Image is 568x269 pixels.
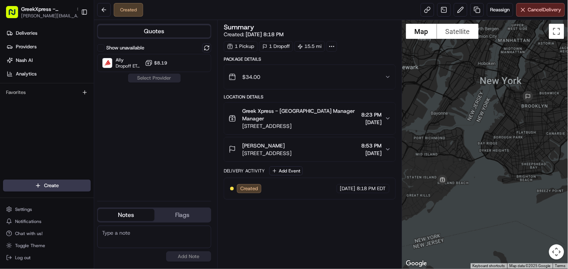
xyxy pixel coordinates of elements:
a: Open this area in Google Maps (opens a new window) [404,259,429,269]
a: Deliveries [3,27,94,39]
span: Pylon [75,167,91,172]
span: Toggle Theme [15,243,45,249]
img: Nash [8,8,23,23]
span: Reassign [490,6,510,13]
span: $8.19 [154,60,167,66]
span: Created [240,185,258,192]
span: [PERSON_NAME] [242,142,285,149]
span: Chat with us! [15,231,43,237]
a: 💻API Documentation [61,145,124,159]
button: Add Event [269,166,303,175]
button: Chat with us! [3,228,91,239]
a: Terms (opens in new tab) [555,264,566,268]
a: 📗Knowledge Base [5,145,61,159]
span: 8:23 PM [362,111,382,118]
span: Providers [16,43,37,50]
div: Favorites [3,86,91,98]
button: Create [3,180,91,192]
span: 8:18 PM EDT [357,185,386,192]
button: Map camera controls [549,244,564,260]
button: Settings [3,204,91,215]
span: Dropoff ETA 7 hours [116,63,142,69]
span: [STREET_ADDRESS] [242,122,359,130]
button: Greek Xpress - [GEOGRAPHIC_DATA] Manager Manager[STREET_ADDRESS]8:23 PM[DATE] [224,103,395,134]
button: See all [117,97,137,106]
label: Show unavailable [106,45,144,51]
span: Log out [15,255,31,261]
button: $34.00 [224,65,395,89]
button: [PERSON_NAME][STREET_ADDRESS]8:53 PM[DATE] [224,137,395,161]
button: Show street map [406,24,437,39]
span: [STREET_ADDRESS] [242,149,292,157]
div: 1 Pickup [224,41,258,52]
a: Powered byPylon [53,166,91,172]
img: Ally [102,58,112,68]
div: 1 Dropoff [259,41,293,52]
span: Map data ©2025 Google [510,264,551,268]
button: GreekXpress - [GEOGRAPHIC_DATA] [21,5,73,13]
span: [DATE] [362,118,382,126]
button: Start new chat [128,74,137,83]
div: Location Details [224,94,396,100]
div: Package Details [224,56,396,62]
span: [DATE] 8:18 PM [246,31,284,38]
a: Nash AI [3,54,94,66]
img: Regen Pajulas [8,110,20,122]
span: Knowledge Base [15,148,58,156]
span: Analytics [16,71,37,77]
span: Created: [224,31,284,38]
button: Quotes [98,25,211,37]
img: 1736555255976-a54dd68f-1ca7-489b-9aae-adbdc363a1c4 [15,117,21,123]
span: $34.00 [242,73,260,81]
span: Settings [15,206,32,212]
img: 1736555255976-a54dd68f-1ca7-489b-9aae-adbdc363a1c4 [8,72,21,86]
span: Regen Pajulas [23,117,55,123]
button: CancelDelivery [516,3,565,17]
button: Flags [154,209,211,221]
div: Past conversations [8,98,50,104]
span: [DATE] [340,185,356,192]
img: Google [404,259,429,269]
span: Cancel Delivery [528,6,562,13]
button: [PERSON_NAME][EMAIL_ADDRESS][DOMAIN_NAME] [21,13,81,19]
a: Providers [3,41,94,53]
div: Start new chat [26,72,124,80]
button: Notifications [3,216,91,227]
span: [DATE] [362,149,382,157]
input: Clear [20,49,124,57]
button: $8.19 [145,59,167,67]
p: Welcome 👋 [8,30,137,42]
div: 📗 [8,149,14,155]
div: 💻 [64,149,70,155]
span: Ally [116,57,142,63]
div: We're available if you need us! [26,80,95,86]
h3: Summary [224,24,254,31]
span: Notifications [15,218,41,224]
div: 15.5 mi [295,41,325,52]
a: Analytics [3,68,94,80]
span: API Documentation [71,148,121,156]
button: Log out [3,252,91,263]
button: Toggle Theme [3,240,91,251]
button: Keyboard shortcuts [473,263,505,269]
span: Create [44,182,59,189]
button: Toggle fullscreen view [549,24,564,39]
button: Show satellite imagery [437,24,479,39]
button: Reassign [487,3,513,17]
button: GreekXpress - [GEOGRAPHIC_DATA][PERSON_NAME][EMAIL_ADDRESS][DOMAIN_NAME] [3,3,78,21]
span: Nash AI [16,57,33,64]
span: Deliveries [16,30,37,37]
span: 8:53 PM [362,142,382,149]
span: [DATE] [61,117,76,123]
div: Delivery Activity [224,168,265,174]
span: Greek Xpress - [GEOGRAPHIC_DATA] Manager Manager [242,107,359,122]
button: Notes [98,209,154,221]
span: • [56,117,59,123]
